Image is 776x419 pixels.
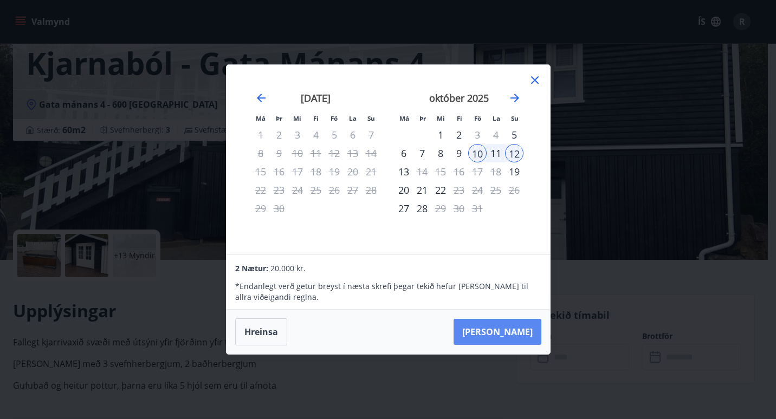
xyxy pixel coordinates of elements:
td: Selected as start date. föstudagur, 10. október 2025 [468,144,487,162]
td: Not available. laugardagur, 27. september 2025 [344,181,362,199]
td: Not available. miðvikudagur, 15. október 2025 [431,162,450,181]
td: Not available. sunnudagur, 21. september 2025 [362,162,380,181]
td: Choose sunnudagur, 19. október 2025 as your check-in date. It’s available. [505,162,523,181]
small: Fö [474,114,481,122]
td: Choose mánudagur, 27. október 2025 as your check-in date. It’s available. [395,199,413,218]
td: Not available. þriðjudagur, 2. september 2025 [270,126,288,144]
td: Not available. þriðjudagur, 23. september 2025 [270,181,288,199]
div: Move backward to switch to the previous month. [255,91,268,104]
td: Not available. fimmtudagur, 25. september 2025 [307,181,325,199]
td: Not available. föstudagur, 19. september 2025 [325,162,344,181]
small: Þr [419,114,426,122]
td: Choose miðvikudagur, 1. október 2025 as your check-in date. It’s available. [431,126,450,144]
small: Mi [437,114,445,122]
div: 10 [468,144,487,162]
td: Not available. föstudagur, 24. október 2025 [468,181,487,199]
td: Not available. sunnudagur, 14. september 2025 [362,144,380,162]
td: Choose miðvikudagur, 22. október 2025 as your check-in date. It’s available. [431,181,450,199]
td: Choose miðvikudagur, 29. október 2025 as your check-in date. It’s available. [431,199,450,218]
td: Not available. laugardagur, 25. október 2025 [487,181,505,199]
td: Choose þriðjudagur, 7. október 2025 as your check-in date. It’s available. [413,144,431,162]
td: Not available. laugardagur, 13. september 2025 [344,144,362,162]
div: 9 [450,144,468,162]
td: Choose miðvikudagur, 8. október 2025 as your check-in date. It’s available. [431,144,450,162]
td: Not available. sunnudagur, 7. september 2025 [362,126,380,144]
div: Aðeins útritun í boði [413,162,431,181]
td: Choose fimmtudagur, 9. október 2025 as your check-in date. It’s available. [450,144,468,162]
small: Su [367,114,375,122]
small: La [349,114,357,122]
td: Not available. mánudagur, 15. september 2025 [251,162,270,181]
div: 21 [413,181,431,199]
div: Aðeins útritun í boði [450,181,468,199]
div: 20 [395,181,413,199]
td: Not available. fimmtudagur, 18. september 2025 [307,162,325,181]
strong: [DATE] [301,91,331,104]
td: Not available. föstudagur, 17. október 2025 [468,162,487,181]
td: Not available. fimmtudagur, 4. september 2025 [307,126,325,144]
small: Fö [331,114,338,122]
td: Choose mánudagur, 6. október 2025 as your check-in date. It’s available. [395,144,413,162]
div: 28 [413,199,431,218]
td: Choose mánudagur, 20. október 2025 as your check-in date. It’s available. [395,181,413,199]
small: La [493,114,500,122]
div: Calendar [240,78,537,241]
small: Þr [276,114,282,122]
td: Choose sunnudagur, 5. október 2025 as your check-in date. It’s available. [505,126,523,144]
div: 11 [487,144,505,162]
td: Selected. laugardagur, 11. október 2025 [487,144,505,162]
div: 2 [450,126,468,144]
div: Aðeins innritun í boði [505,126,523,144]
td: Not available. föstudagur, 31. október 2025 [468,199,487,218]
small: Má [256,114,266,122]
td: Not available. miðvikudagur, 17. september 2025 [288,162,307,181]
div: 8 [431,144,450,162]
td: Not available. föstudagur, 12. september 2025 [325,144,344,162]
td: Not available. fimmtudagur, 11. september 2025 [307,144,325,162]
div: 12 [505,144,523,162]
td: Not available. þriðjudagur, 16. september 2025 [270,162,288,181]
td: Not available. mánudagur, 8. september 2025 [251,144,270,162]
td: Choose þriðjudagur, 14. október 2025 as your check-in date. It’s available. [413,162,431,181]
td: Not available. mánudagur, 1. september 2025 [251,126,270,144]
td: Not available. föstudagur, 26. september 2025 [325,181,344,199]
td: Choose þriðjudagur, 28. október 2025 as your check-in date. It’s available. [413,199,431,218]
td: Choose fimmtudagur, 23. október 2025 as your check-in date. It’s available. [450,181,468,199]
div: Aðeins útritun í boði [431,199,450,218]
button: Hreinsa [235,318,287,345]
td: Not available. fimmtudagur, 16. október 2025 [450,162,468,181]
div: Aðeins innritun í boði [395,199,413,218]
td: Not available. miðvikudagur, 10. september 2025 [288,144,307,162]
div: Move forward to switch to the next month. [508,91,521,104]
td: Not available. laugardagur, 18. október 2025 [487,162,505,181]
td: Not available. fimmtudagur, 30. október 2025 [450,199,468,218]
td: Selected as end date. sunnudagur, 12. október 2025 [505,144,523,162]
span: 20.000 kr. [270,263,306,273]
div: Aðeins útritun í boði [468,126,487,144]
p: * Endanlegt verð getur breyst í næsta skrefi þegar tekið hefur [PERSON_NAME] til allra viðeigandi... [235,281,541,303]
small: Su [511,114,519,122]
td: Not available. laugardagur, 20. september 2025 [344,162,362,181]
button: [PERSON_NAME] [454,319,541,345]
small: Fi [313,114,319,122]
span: 2 Nætur: [235,263,268,273]
td: Choose mánudagur, 13. október 2025 as your check-in date. It’s available. [395,162,413,181]
small: Fi [457,114,462,122]
div: Aðeins innritun í boði [431,126,450,144]
td: Choose föstudagur, 3. október 2025 as your check-in date. It’s available. [468,126,487,144]
td: Choose þriðjudagur, 21. október 2025 as your check-in date. It’s available. [413,181,431,199]
td: Not available. mánudagur, 29. september 2025 [251,199,270,218]
td: Not available. föstudagur, 5. september 2025 [325,126,344,144]
strong: október 2025 [429,91,489,104]
div: 22 [431,181,450,199]
div: 7 [413,144,431,162]
td: Not available. þriðjudagur, 9. september 2025 [270,144,288,162]
div: Aðeins innritun í boði [505,162,523,181]
small: Má [399,114,409,122]
td: Not available. sunnudagur, 28. september 2025 [362,181,380,199]
div: 6 [395,144,413,162]
td: Not available. miðvikudagur, 24. september 2025 [288,181,307,199]
small: Mi [293,114,301,122]
td: Not available. þriðjudagur, 30. september 2025 [270,199,288,218]
td: Not available. sunnudagur, 26. október 2025 [505,181,523,199]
